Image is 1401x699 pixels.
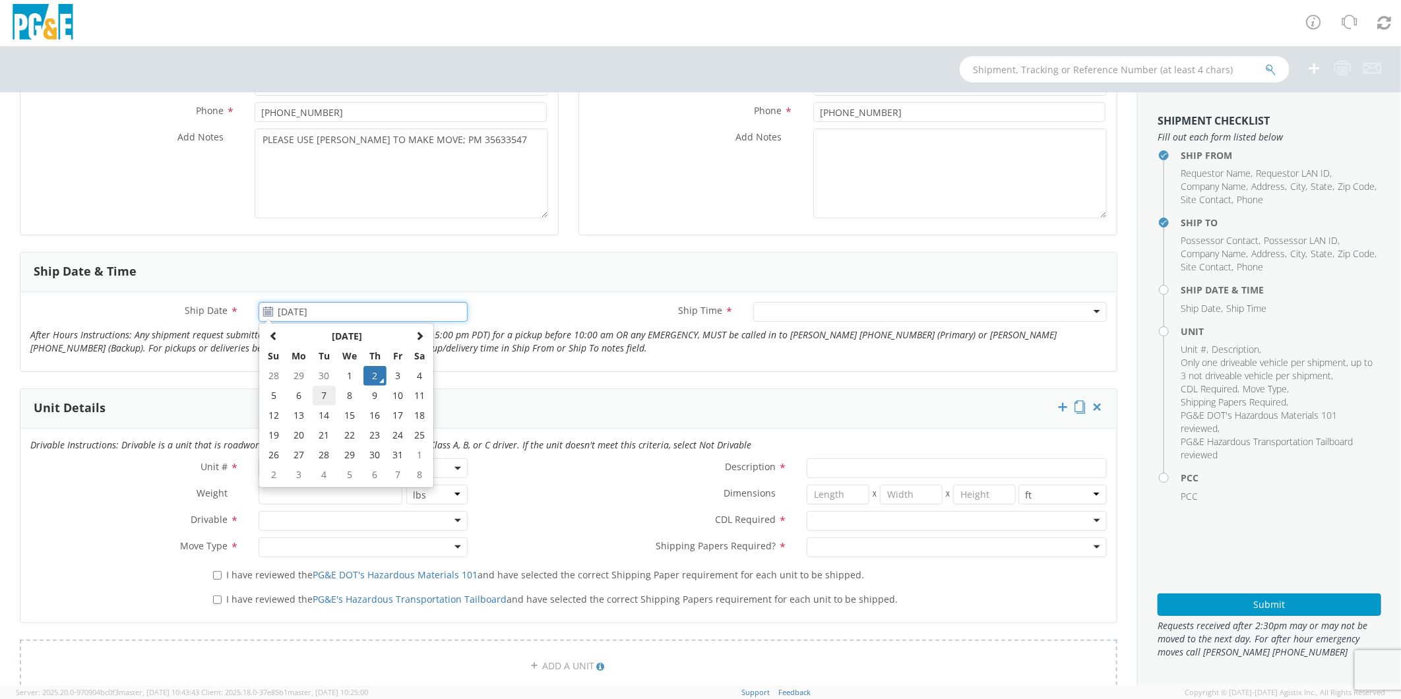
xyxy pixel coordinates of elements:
th: Fr [387,346,409,366]
li: , [1181,409,1378,435]
span: Company Name [1181,247,1246,260]
i: After Hours Instructions: Any shipment request submitted after normal business hours (7:00 am - 5... [30,328,1057,354]
span: Possessor LAN ID [1264,234,1338,247]
span: Possessor Contact [1181,234,1259,247]
td: 4 [409,366,431,386]
span: PCC [1181,490,1198,502]
th: Mo [285,346,313,366]
span: Drivable [191,513,228,526]
span: Shipping Papers Required [1181,396,1286,408]
input: I have reviewed thePG&E's Hazardous Transportation Tailboardand have selected the correct Shippin... [213,595,222,604]
td: 7 [387,465,409,485]
td: 29 [336,445,363,465]
td: 28 [313,445,336,465]
input: Shipment, Tracking or Reference Number (at least 4 chars) [960,56,1290,82]
span: Description [725,460,776,473]
li: , [1181,343,1208,356]
i: Drivable Instructions: Drivable is a unit that is roadworthy and can be driven over the road by a... [30,439,751,451]
h4: PCC [1181,473,1381,483]
span: Ship Time [678,304,722,317]
span: PG&E DOT's Hazardous Materials 101 reviewed [1181,409,1337,435]
span: Zip Code [1338,247,1375,260]
td: 30 [313,366,336,386]
td: 3 [387,366,409,386]
li: , [1290,180,1307,193]
span: Company Name [1181,180,1246,193]
span: Client: 2025.18.0-37e85b1 [201,687,368,697]
li: , [1181,382,1239,396]
td: 5 [336,465,363,485]
li: , [1243,382,1289,396]
span: Add Notes [736,131,782,143]
td: 6 [285,386,313,406]
span: Shipping Papers Required? [656,539,776,552]
span: I have reviewed the and have selected the correct Shipping Paper requirement for each unit to be ... [226,568,864,581]
th: Su [262,346,285,366]
span: Requests received after 2:30pm may or may not be moved to the next day. For after hour emergency ... [1158,619,1381,659]
li: , [1181,234,1261,247]
li: , [1338,180,1377,193]
span: Previous Month [269,331,278,340]
td: 2 [363,366,387,386]
span: Weight [197,487,228,499]
li: , [1251,247,1287,260]
li: , [1181,396,1288,409]
td: 28 [262,366,285,386]
span: Move Type [1243,382,1287,395]
li: , [1264,234,1340,247]
th: Th [363,346,387,366]
li: , [1181,302,1223,315]
li: , [1290,247,1307,260]
li: , [1181,247,1248,260]
span: Phone [1237,193,1263,206]
li: , [1212,343,1261,356]
th: Tu [313,346,336,366]
span: Copyright © [DATE]-[DATE] Agistix Inc., All Rights Reserved [1185,687,1385,698]
a: Support [742,687,770,697]
span: Address [1251,247,1285,260]
input: Height [953,485,1016,504]
td: 25 [409,425,431,445]
img: pge-logo-06675f144f4cfa6a6814.png [10,4,76,43]
li: , [1311,180,1334,193]
span: X [869,485,880,504]
h3: Ship Date & Time [34,265,137,278]
td: 14 [313,406,336,425]
td: 16 [363,406,387,425]
a: Feedback [779,687,811,697]
span: Phone [755,104,782,117]
span: Unit # [1181,343,1206,355]
span: master, [DATE] 10:43:43 [119,687,199,697]
td: 19 [262,425,285,445]
a: ADD A UNIT [20,640,1117,692]
span: Next Month [415,331,424,340]
td: 26 [262,445,285,465]
th: Select Month [285,326,408,346]
span: Move Type [180,539,228,552]
td: 1 [409,445,431,465]
td: 17 [387,406,409,425]
td: 6 [363,465,387,485]
a: PG&E DOT's Hazardous Materials 101 [313,568,478,581]
span: PG&E Hazardous Transportation Tailboard reviewed [1181,435,1353,461]
td: 23 [363,425,387,445]
span: Ship Date [185,304,228,317]
h4: Ship To [1181,218,1381,228]
li: , [1311,247,1334,260]
span: Phone [1237,260,1263,273]
span: Site Contact [1181,193,1231,206]
th: Sa [409,346,431,366]
span: Only one driveable vehicle per shipment, up to 3 not driveable vehicle per shipment [1181,356,1373,382]
span: Ship Time [1226,302,1266,315]
a: PG&E's Hazardous Transportation Tailboard [313,593,507,605]
td: 29 [285,366,313,386]
td: 9 [363,386,387,406]
span: Server: 2025.20.0-970904bc0f3 [16,687,199,697]
td: 21 [313,425,336,445]
span: City [1290,247,1305,260]
span: Site Contact [1181,260,1231,273]
span: Address [1251,180,1285,193]
td: 20 [285,425,313,445]
li: , [1181,167,1253,180]
span: Add Notes [177,131,224,143]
